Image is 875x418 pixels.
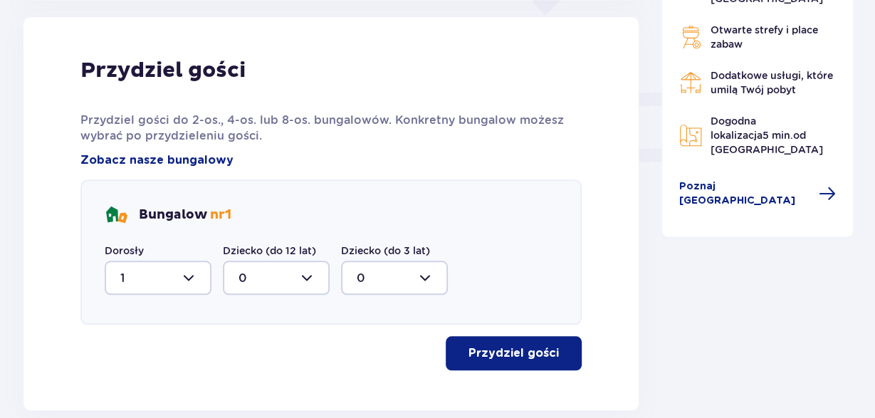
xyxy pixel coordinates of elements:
[763,130,793,141] span: 5 min.
[80,57,246,84] p: Przydziel gości
[223,244,316,258] label: Dziecko (do 12 lat)
[679,124,702,147] img: Map Icon
[679,179,836,208] a: Poznaj [GEOGRAPHIC_DATA]
[679,71,702,94] img: Restaurant Icon
[679,179,810,208] span: Poznaj [GEOGRAPHIC_DATA]
[80,152,234,168] a: Zobacz nasze bungalowy
[711,115,823,155] span: Dogodna lokalizacja od [GEOGRAPHIC_DATA]
[80,113,582,144] p: Przydziel gości do 2-os., 4-os. lub 8-os. bungalowów. Konkretny bungalow możesz wybrać po przydzi...
[139,207,231,224] p: Bungalow
[446,336,582,370] button: Przydziel gości
[711,70,833,95] span: Dodatkowe usługi, które umilą Twój pobyt
[341,244,430,258] label: Dziecko (do 3 lat)
[679,26,702,48] img: Grill Icon
[468,345,559,361] p: Przydziel gości
[105,244,144,258] label: Dorosły
[210,207,231,223] span: nr 1
[711,24,818,50] span: Otwarte strefy i place zabaw
[105,204,127,226] img: bungalows Icon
